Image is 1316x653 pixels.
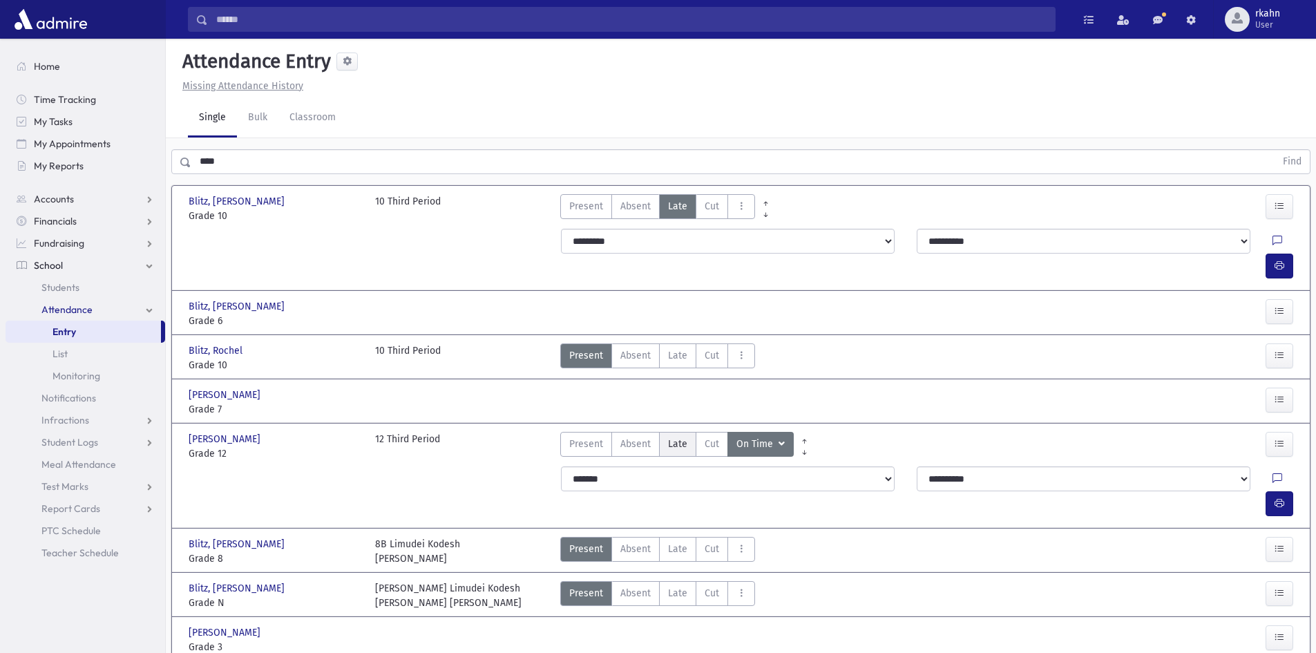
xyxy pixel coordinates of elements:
span: Attendance [41,303,93,316]
span: My Appointments [34,138,111,150]
a: Attendance [6,299,165,321]
a: Student Logs [6,431,165,453]
span: Grade 12 [189,446,361,461]
div: AttTypes [560,194,755,223]
a: Infractions [6,409,165,431]
span: Grade 8 [189,551,361,566]
div: 8B Limudei Kodesh [PERSON_NAME] [375,537,460,566]
span: Blitz, [PERSON_NAME] [189,299,287,314]
span: Test Marks [41,480,88,493]
span: On Time [736,437,776,452]
a: Missing Attendance History [177,80,303,92]
span: Absent [620,437,651,451]
span: Absent [620,348,651,363]
span: Absent [620,542,651,556]
a: Accounts [6,188,165,210]
a: Test Marks [6,475,165,498]
a: List [6,343,165,365]
span: Absent [620,586,651,600]
span: rkahn [1255,8,1280,19]
div: [PERSON_NAME] Limudei Kodesh [PERSON_NAME] [PERSON_NAME] [375,581,522,610]
span: Grade 6 [189,314,361,328]
span: Present [569,437,603,451]
span: Present [569,199,603,214]
span: Blitz, [PERSON_NAME] [189,194,287,209]
span: Monitoring [53,370,100,382]
span: My Tasks [34,115,73,128]
span: Time Tracking [34,93,96,106]
span: Grade N [189,596,361,610]
a: Report Cards [6,498,165,520]
span: List [53,348,68,360]
span: [PERSON_NAME] [189,625,263,640]
button: On Time [727,432,794,457]
div: 12 Third Period [375,432,440,461]
span: Late [668,586,687,600]
span: Financials [34,215,77,227]
span: Teacher Schedule [41,547,119,559]
span: Entry [53,325,76,338]
div: AttTypes [560,537,755,566]
a: Fundraising [6,232,165,254]
span: Meal Attendance [41,458,116,471]
a: My Reports [6,155,165,177]
span: PTC Schedule [41,524,101,537]
a: Time Tracking [6,88,165,111]
a: Home [6,55,165,77]
span: Grade 10 [189,209,361,223]
span: [PERSON_NAME] [189,432,263,446]
h5: Attendance Entry [177,50,331,73]
div: AttTypes [560,343,755,372]
a: Entry [6,321,161,343]
div: 10 Third Period [375,343,441,372]
span: Students [41,281,79,294]
span: Fundraising [34,237,84,249]
span: Cut [705,437,719,451]
span: Late [668,199,687,214]
a: Notifications [6,387,165,409]
span: School [34,259,63,272]
span: Blitz, [PERSON_NAME] [189,537,287,551]
span: Blitz, [PERSON_NAME] [189,581,287,596]
span: Infractions [41,414,89,426]
span: Home [34,60,60,73]
span: My Reports [34,160,84,172]
span: Present [569,586,603,600]
a: Single [188,99,237,138]
span: Late [668,437,687,451]
a: My Tasks [6,111,165,133]
span: Present [569,542,603,556]
a: PTC Schedule [6,520,165,542]
a: Classroom [278,99,347,138]
span: Student Logs [41,436,98,448]
a: School [6,254,165,276]
span: Notifications [41,392,96,404]
img: AdmirePro [11,6,90,33]
span: Report Cards [41,502,100,515]
span: Blitz, Rochel [189,343,245,358]
span: [PERSON_NAME] [189,388,263,402]
a: Teacher Schedule [6,542,165,564]
a: Monitoring [6,365,165,387]
a: Bulk [237,99,278,138]
span: User [1255,19,1280,30]
div: AttTypes [560,581,755,610]
a: Meal Attendance [6,453,165,475]
span: Late [668,348,687,363]
a: My Appointments [6,133,165,155]
span: Accounts [34,193,74,205]
span: Cut [705,199,719,214]
span: Cut [705,586,719,600]
div: AttTypes [560,432,794,461]
a: Financials [6,210,165,232]
span: Absent [620,199,651,214]
span: Cut [705,542,719,556]
a: Students [6,276,165,299]
span: Cut [705,348,719,363]
span: Grade 7 [189,402,361,417]
span: Grade 10 [189,358,361,372]
input: Search [208,7,1055,32]
div: 10 Third Period [375,194,441,223]
button: Find [1275,150,1310,173]
span: Present [569,348,603,363]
